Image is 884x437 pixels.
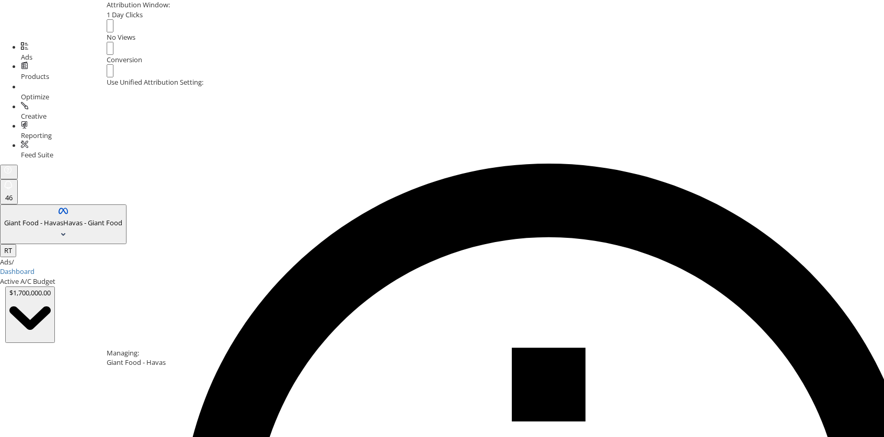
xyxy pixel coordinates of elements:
[21,92,49,101] span: Optimize
[12,257,14,267] span: /
[63,218,122,227] span: Havas - Giant Food
[4,193,14,203] div: 46
[21,131,52,140] span: Reporting
[21,150,53,159] span: Feed Suite
[21,72,49,81] span: Products
[107,55,142,64] span: Conversion
[4,246,12,255] span: RT
[107,10,143,19] span: 1 Day Clicks
[5,286,55,343] button: $1,700,000.00
[4,218,63,227] span: Giant Food - Havas
[107,32,135,42] span: No Views
[21,52,32,62] span: Ads
[21,111,47,121] span: Creative
[9,288,51,298] div: $1,700,000.00
[107,77,203,87] label: Use Unified Attribution Setting:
